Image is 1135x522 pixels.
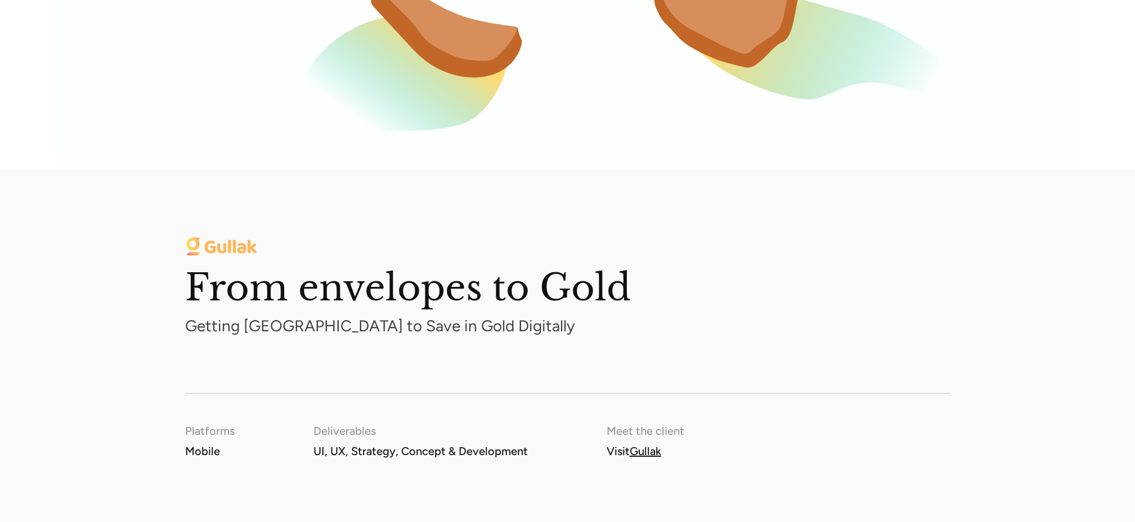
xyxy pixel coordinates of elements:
[630,444,661,458] a: Gullak
[313,421,528,441] div: Deliverables
[313,441,528,461] div: UI, UX, Strategy, Concept & Development
[607,441,684,461] p: Visit
[607,421,684,441] div: Meet the client
[185,421,235,441] div: Platforms
[185,441,235,461] div: Mobile
[185,315,950,337] p: Getting [GEOGRAPHIC_DATA] to Save in Gold Digitally
[185,265,950,310] h1: From envelopes to Gold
